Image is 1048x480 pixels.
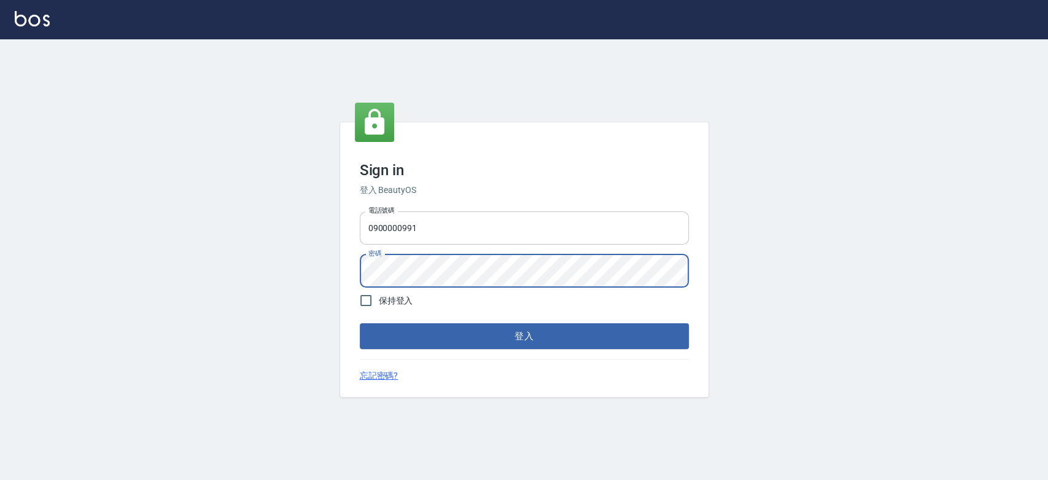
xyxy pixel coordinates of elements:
[360,323,689,349] button: 登入
[360,162,689,179] h3: Sign in
[360,369,398,382] a: 忘記密碼?
[368,206,394,215] label: 電話號碼
[360,184,689,197] h6: 登入 BeautyOS
[379,294,413,307] span: 保持登入
[15,11,50,26] img: Logo
[368,249,381,258] label: 密碼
